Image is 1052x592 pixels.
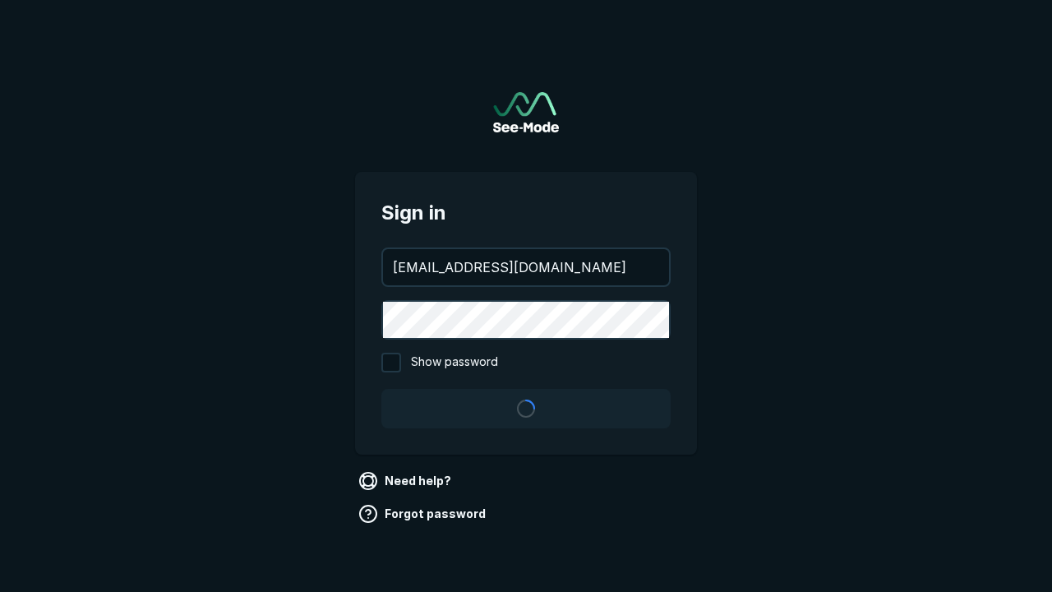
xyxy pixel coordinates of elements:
span: Show password [411,353,498,372]
img: See-Mode Logo [493,92,559,132]
a: Forgot password [355,501,492,527]
span: Sign in [381,198,671,228]
a: Go to sign in [493,92,559,132]
input: your@email.com [383,249,669,285]
a: Need help? [355,468,458,494]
